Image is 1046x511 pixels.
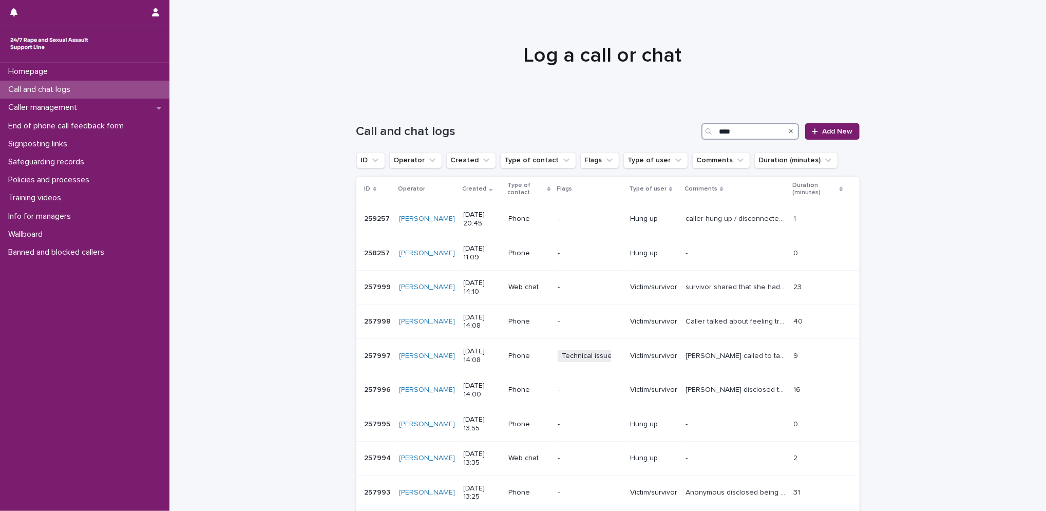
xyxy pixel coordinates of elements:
[463,183,487,195] p: Created
[400,488,455,497] a: [PERSON_NAME]
[793,384,803,394] p: 16
[356,124,698,139] h1: Call and chat logs
[356,305,860,339] tr: 257998257998 [PERSON_NAME] [DATE] 14:08Phone-Victim/survivorCaller talked about feeling triggered...
[356,441,860,476] tr: 257994257994 [PERSON_NAME] [DATE] 13:35Web chat-Hung up-- 22
[400,386,455,394] a: [PERSON_NAME]
[400,454,455,463] a: [PERSON_NAME]
[630,386,677,394] p: Victim/survivor
[507,180,545,199] p: Type of contact
[400,420,455,429] a: [PERSON_NAME]
[4,193,69,203] p: Training videos
[400,215,455,223] a: [PERSON_NAME]
[558,386,622,394] p: -
[684,183,717,195] p: Comments
[365,281,393,292] p: 257999
[686,384,787,394] p: Tom disclosed they had an accident at the beginning of the call and would need help on how to cle...
[754,152,838,168] button: Duration (minutes)
[793,350,800,361] p: 9
[630,454,677,463] p: Hung up
[686,350,787,361] p: Leanne called to talk about her feelings about being raped by a boy she was seeing at university....
[365,418,393,429] p: 257995
[805,123,859,140] a: Add New
[630,352,677,361] p: Victim/survivor
[365,315,393,326] p: 257998
[686,452,690,463] p: -
[4,103,85,112] p: Caller management
[356,202,860,236] tr: 259257259257 [PERSON_NAME] [DATE] 20:45Phone-Hung upcaller hung up / disconnected after introduct...
[365,183,371,195] p: ID
[464,244,501,262] p: [DATE] 11:09
[630,249,677,258] p: Hung up
[793,418,800,429] p: 0
[686,486,787,497] p: Anonymous disclosed being a survivor of S.V, they didn't feel comfortable talking about it. Visit...
[580,152,619,168] button: Flags
[8,33,90,54] img: rhQMoQhaT3yELyF149Cw
[356,339,860,373] tr: 257997257997 [PERSON_NAME] [DATE] 14:08PhoneTechnical issue - otherVictim/survivor[PERSON_NAME] c...
[4,212,79,221] p: Info for managers
[365,452,393,463] p: 257994
[558,420,622,429] p: -
[365,247,392,258] p: 258257
[464,347,501,365] p: [DATE] 14:08
[464,415,501,433] p: [DATE] 13:55
[356,373,860,407] tr: 257996257996 [PERSON_NAME] [DATE] 14:00Phone-Victim/survivor[PERSON_NAME] disclosed they had an a...
[365,486,393,497] p: 257993
[558,249,622,258] p: -
[4,230,51,239] p: Wallboard
[793,247,800,258] p: 0
[686,213,787,223] p: caller hung up / disconnected after introductions.
[356,152,385,168] button: ID
[558,283,622,292] p: -
[508,317,549,326] p: Phone
[4,121,132,131] p: End of phone call feedback form
[557,183,572,195] p: Flags
[823,128,853,135] span: Add New
[446,152,496,168] button: Created
[508,352,549,361] p: Phone
[630,317,677,326] p: Victim/survivor
[464,382,501,399] p: [DATE] 14:00
[351,43,854,68] h1: Log a call or chat
[508,215,549,223] p: Phone
[4,139,75,149] p: Signposting links
[630,488,677,497] p: Victim/survivor
[558,215,622,223] p: -
[4,85,79,94] p: Call and chat logs
[400,317,455,326] a: [PERSON_NAME]
[792,180,837,199] p: Duration (minutes)
[4,248,112,257] p: Banned and blocked callers
[701,123,799,140] input: Search
[793,452,800,463] p: 2
[508,249,549,258] p: Phone
[686,315,787,326] p: Caller talked about feeling triggered and isolating themselves. Talked about the impact of the tr...
[508,283,549,292] p: Web chat
[793,315,805,326] p: 40
[558,488,622,497] p: -
[464,279,501,296] p: [DATE] 14:10
[389,152,442,168] button: Operator
[356,236,860,271] tr: 258257258257 [PERSON_NAME] [DATE] 11:09Phone-Hung up-- 00
[356,407,860,442] tr: 257995257995 [PERSON_NAME] [DATE] 13:55Phone-Hung up-- 00
[629,183,667,195] p: Type of user
[692,152,750,168] button: Comments
[686,281,787,292] p: survivor shared that she had been raped on a night out and was really distressed about the situat...
[630,215,677,223] p: Hung up
[464,211,501,228] p: [DATE] 20:45
[508,454,549,463] p: Web chat
[558,317,622,326] p: -
[558,454,622,463] p: -
[365,213,392,223] p: 259257
[464,450,501,467] p: [DATE] 13:35
[400,249,455,258] a: [PERSON_NAME]
[4,157,92,167] p: Safeguarding records
[508,420,549,429] p: Phone
[400,283,455,292] a: [PERSON_NAME]
[398,183,426,195] p: Operator
[356,476,860,510] tr: 257993257993 [PERSON_NAME] [DATE] 13:25Phone-Victim/survivorAnonymous disclosed being a survivor ...
[623,152,688,168] button: Type of user
[365,384,393,394] p: 257996
[793,486,802,497] p: 31
[500,152,576,168] button: Type of contact
[508,386,549,394] p: Phone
